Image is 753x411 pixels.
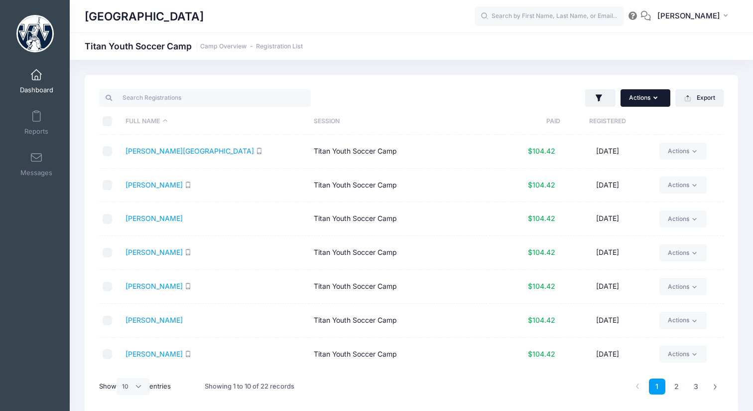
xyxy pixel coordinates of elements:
[125,181,183,189] a: [PERSON_NAME]
[125,350,183,358] a: [PERSON_NAME]
[560,169,654,203] td: [DATE]
[528,350,555,358] span: $104.42
[309,338,497,372] td: Titan Youth Soccer Camp
[256,148,262,154] i: SMS enabled
[659,346,707,363] a: Actions
[185,283,191,289] i: SMS enabled
[185,182,191,188] i: SMS enabled
[117,378,149,395] select: Showentries
[659,177,707,194] a: Actions
[309,236,497,270] td: Titan Youth Soccer Camp
[659,143,707,160] a: Actions
[688,379,704,395] a: 3
[13,64,60,99] a: Dashboard
[16,15,54,52] img: Westminster College
[528,316,555,324] span: $104.42
[13,105,60,140] a: Reports
[528,181,555,189] span: $104.42
[20,169,52,177] span: Messages
[621,89,670,106] button: Actions
[309,202,497,236] td: Titan Youth Soccer Camp
[24,127,48,136] span: Reports
[309,169,497,203] td: Titan Youth Soccer Camp
[200,43,247,50] a: Camp Overview
[651,5,738,28] button: [PERSON_NAME]
[309,135,497,169] td: Titan Youth Soccer Camp
[560,338,654,372] td: [DATE]
[560,304,654,338] td: [DATE]
[475,6,624,26] input: Search by First Name, Last Name, or Email...
[560,135,654,169] td: [DATE]
[309,304,497,338] td: Titan Youth Soccer Camp
[125,316,183,324] a: [PERSON_NAME]
[560,236,654,270] td: [DATE]
[668,379,685,395] a: 2
[256,43,303,50] a: Registration List
[85,5,204,28] h1: [GEOGRAPHIC_DATA]
[560,270,654,304] td: [DATE]
[309,108,497,135] th: Session: activate to sort column ascending
[20,86,53,94] span: Dashboard
[125,214,183,222] a: [PERSON_NAME]
[528,248,555,256] span: $104.42
[99,378,171,395] label: Show entries
[125,248,183,256] a: [PERSON_NAME]
[85,41,303,51] h1: Titan Youth Soccer Camp
[185,249,191,255] i: SMS enabled
[528,147,555,155] span: $104.42
[649,379,665,395] a: 1
[125,147,254,155] a: [PERSON_NAME][GEOGRAPHIC_DATA]
[560,108,654,135] th: Registered: activate to sort column ascending
[13,147,60,182] a: Messages
[121,108,309,135] th: Full Name: activate to sort column descending
[185,351,191,357] i: SMS enabled
[498,108,560,135] th: Paid: activate to sort column ascending
[659,278,707,295] a: Actions
[659,210,707,227] a: Actions
[205,375,294,398] div: Showing 1 to 10 of 22 records
[528,214,555,222] span: $104.42
[99,89,311,106] input: Search Registrations
[659,312,707,329] a: Actions
[125,282,183,290] a: [PERSON_NAME]
[675,89,724,106] button: Export
[657,10,720,21] span: [PERSON_NAME]
[560,202,654,236] td: [DATE]
[659,244,707,261] a: Actions
[528,282,555,290] span: $104.42
[309,270,497,304] td: Titan Youth Soccer Camp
